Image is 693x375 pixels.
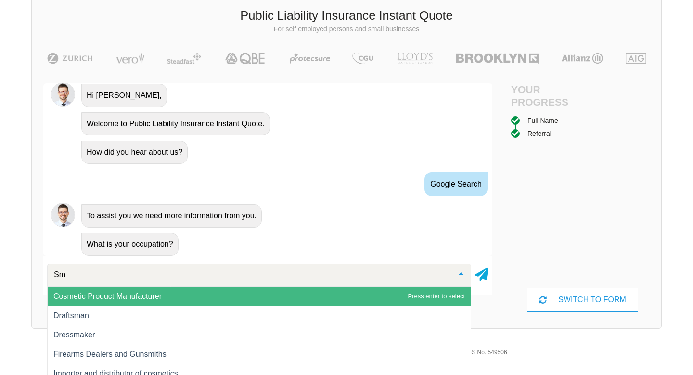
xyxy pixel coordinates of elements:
img: LLOYD's | Public Liability Insurance [392,53,438,64]
img: AIG | Public Liability Insurance [622,53,650,64]
img: CGU | Public Liability Insurance [348,53,377,64]
img: Allianz | Public Liability Insurance [557,53,608,64]
span: Dressmaker [53,331,95,339]
h4: Your Progress [511,83,583,107]
img: Chatbot | PLI [51,203,75,227]
div: Full Name [527,115,558,126]
div: To assist you we need more information from you. [81,204,262,228]
input: Search or select your occupation [51,270,451,280]
div: Hi [PERSON_NAME], [81,84,167,107]
div: How did you hear about us? [81,141,188,164]
div: What is your occupation? [81,233,179,256]
div: Referral [527,128,552,139]
img: Brooklyn | Public Liability Insurance [452,53,542,64]
span: Cosmetic Product Manufacturer [53,292,162,300]
img: Chatbot | PLI [51,82,75,107]
img: Steadfast | Public Liability Insurance [163,53,205,64]
span: Draftsman [53,311,89,320]
img: Vero | Public Liability Insurance [112,53,149,64]
img: QBE | Public Liability Insurance [219,53,271,64]
div: Welcome to Public Liability Insurance Instant Quote. [81,112,270,135]
div: SWITCH TO FORM [527,288,639,312]
img: Zurich | Public Liability Insurance [43,53,97,64]
div: Google Search [424,172,488,196]
h3: Public Liability Insurance Instant Quote [39,7,654,25]
span: Firearms Dealers and Gunsmiths [53,350,167,358]
p: For self employed persons and small businesses [39,25,654,34]
img: Protecsure | Public Liability Insurance [286,53,334,64]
